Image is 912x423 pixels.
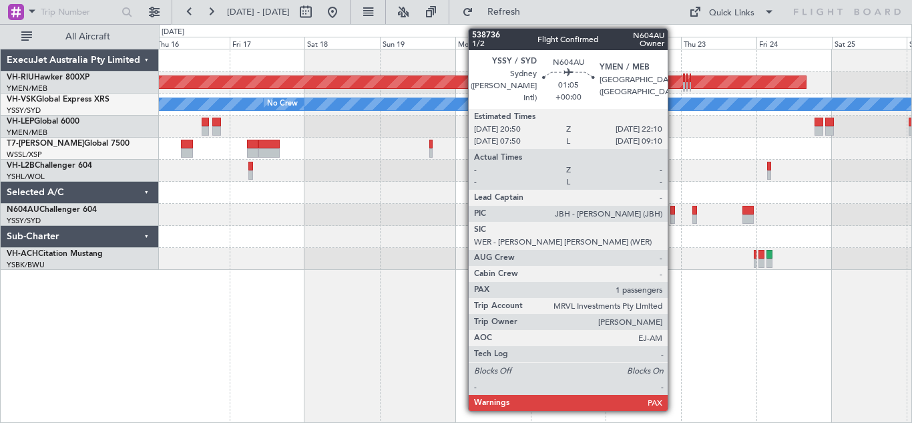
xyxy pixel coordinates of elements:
a: VH-LEPGlobal 6000 [7,118,79,126]
a: YSHL/WOL [7,172,45,182]
span: VH-VSK [7,96,36,104]
a: YSBK/BWU [7,260,45,270]
div: Fri 17 [230,37,305,49]
div: Quick Links [709,7,754,20]
span: VH-RIU [7,74,34,82]
a: YSSY/SYD [7,216,41,226]
div: Sun 19 [380,37,455,49]
div: Sat 25 [832,37,907,49]
a: YSSY/SYD [7,106,41,116]
a: WSSL/XSP [7,150,42,160]
span: Refresh [476,7,532,17]
div: No Crew [267,94,298,114]
div: Wed 22 [606,37,681,49]
div: Fri 24 [756,37,832,49]
span: VH-LEP [7,118,34,126]
a: VH-L2BChallenger 604 [7,162,92,170]
a: VH-RIUHawker 800XP [7,74,89,82]
span: T7-[PERSON_NAME] [7,140,84,148]
a: T7-[PERSON_NAME]Global 7500 [7,140,130,148]
div: Thu 23 [681,37,756,49]
div: Thu 16 [154,37,230,49]
a: VH-ACHCitation Mustang [7,250,103,258]
button: Refresh [456,1,536,23]
input: Trip Number [41,2,118,22]
span: All Aircraft [35,32,141,41]
div: Sat 18 [304,37,380,49]
span: VH-ACH [7,250,38,258]
span: [DATE] - [DATE] [227,6,290,18]
span: VH-L2B [7,162,35,170]
a: YMEN/MEB [7,128,47,138]
a: YMEN/MEB [7,84,47,94]
button: Quick Links [682,1,781,23]
span: N604AU [7,206,39,214]
a: VH-VSKGlobal Express XRS [7,96,109,104]
div: [DATE] [162,27,184,38]
button: All Aircraft [15,26,145,47]
a: N604AUChallenger 604 [7,206,97,214]
div: Tue 21 [531,37,606,49]
div: Mon 20 [455,37,531,49]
